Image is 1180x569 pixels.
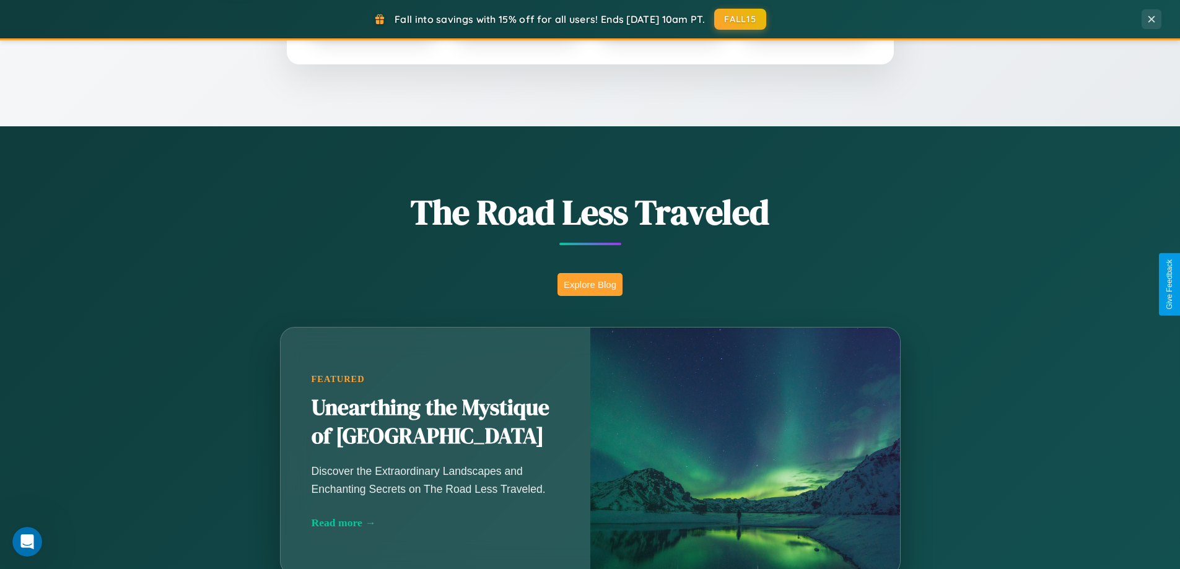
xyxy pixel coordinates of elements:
span: Fall into savings with 15% off for all users! Ends [DATE] 10am PT. [395,13,705,25]
h2: Unearthing the Mystique of [GEOGRAPHIC_DATA] [312,394,559,451]
div: Give Feedback [1165,259,1174,310]
button: Explore Blog [557,273,623,296]
div: Read more → [312,516,559,529]
iframe: Intercom live chat [12,527,42,557]
p: Discover the Extraordinary Landscapes and Enchanting Secrets on The Road Less Traveled. [312,463,559,497]
div: Featured [312,374,559,384]
h1: The Road Less Traveled [219,188,962,236]
button: FALL15 [714,9,766,30]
